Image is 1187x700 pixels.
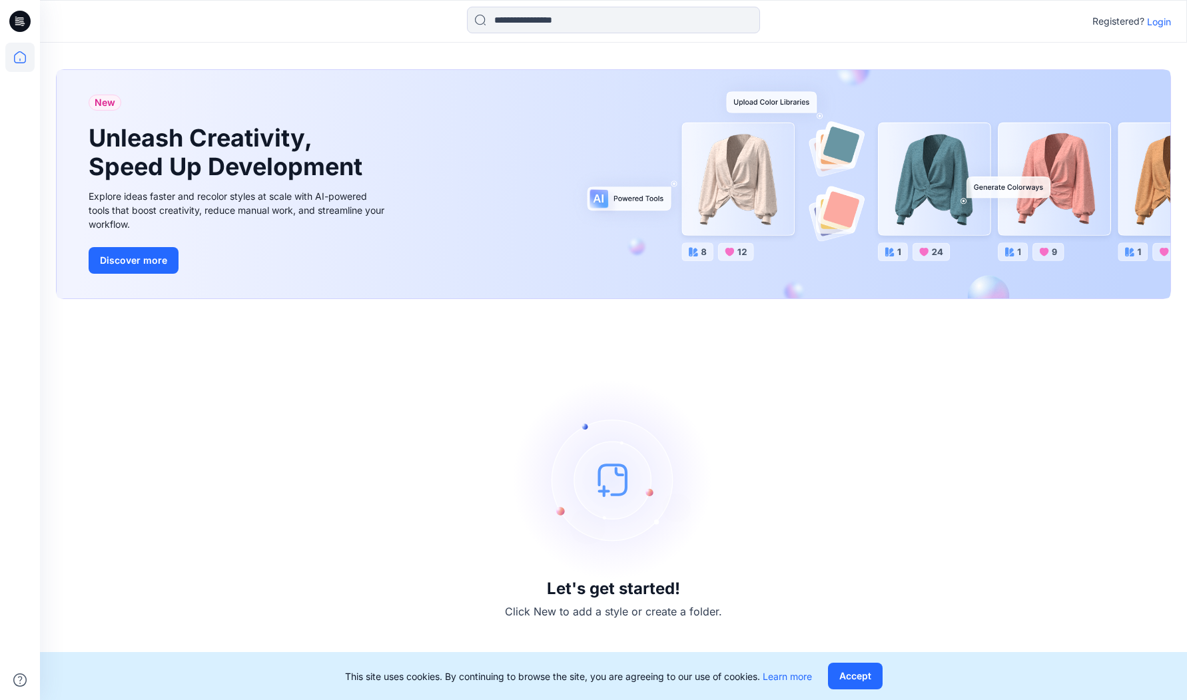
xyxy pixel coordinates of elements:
p: This site uses cookies. By continuing to browse the site, you are agreeing to our use of cookies. [345,669,812,683]
img: empty-state-image.svg [514,380,713,579]
p: Registered? [1092,13,1144,29]
a: Discover more [89,247,388,274]
div: Explore ideas faster and recolor styles at scale with AI-powered tools that boost creativity, red... [89,189,388,231]
span: New [95,95,115,111]
h3: Let's get started! [547,579,680,598]
button: Discover more [89,247,179,274]
button: Accept [828,663,883,689]
p: Login [1147,15,1171,29]
h1: Unleash Creativity, Speed Up Development [89,124,368,181]
a: Learn more [763,671,812,682]
p: Click New to add a style or create a folder. [505,603,722,619]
